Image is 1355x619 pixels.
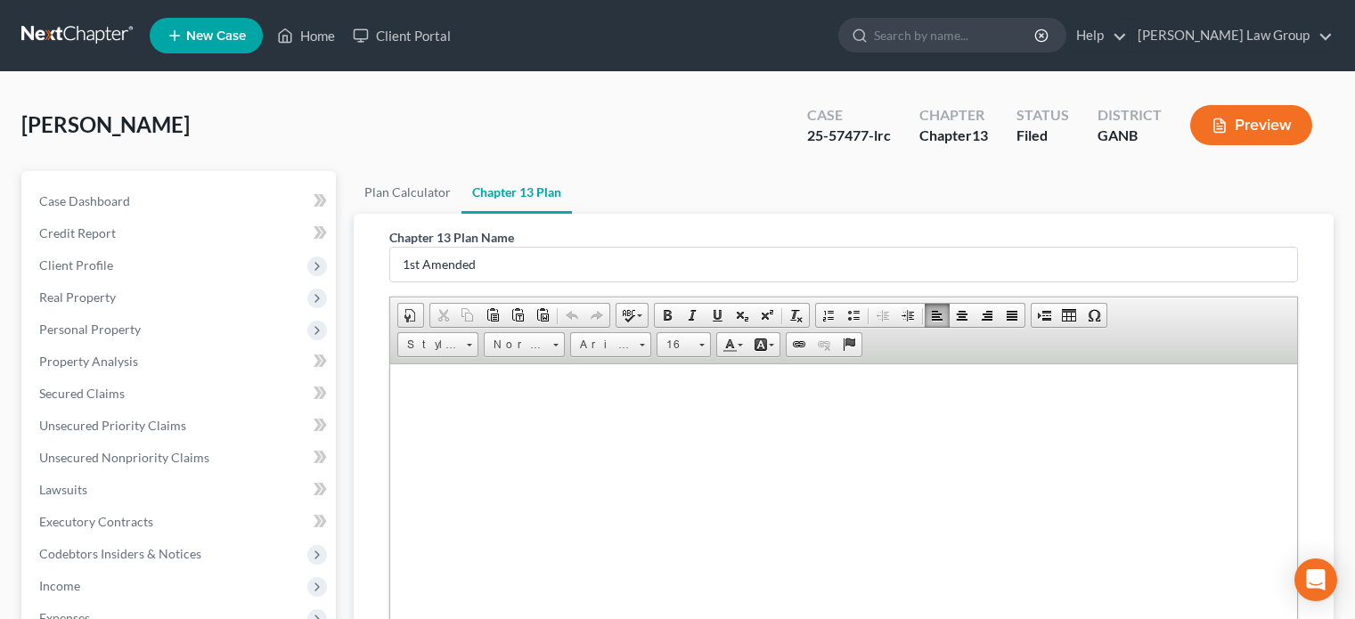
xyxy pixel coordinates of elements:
[25,442,336,474] a: Unsecured Nonpriority Claims
[39,193,130,208] span: Case Dashboard
[717,333,748,356] a: Text Color
[1000,304,1024,327] a: Justify
[925,304,950,327] a: Align Left
[389,228,514,247] label: Chapter 13 Plan Name
[25,474,336,506] a: Lawsuits
[39,546,201,561] span: Codebtors Insiders & Notices
[705,304,730,327] a: Underline
[1098,126,1162,146] div: GANB
[480,304,505,327] a: Paste
[870,304,895,327] a: Decrease Indent
[950,304,975,327] a: Center
[730,304,755,327] a: Subscript
[895,304,920,327] a: Increase Indent
[39,289,116,305] span: Real Property
[616,304,648,327] a: Spell Checker
[344,20,460,52] a: Client Portal
[807,126,891,146] div: 25-57477-lrc
[680,304,705,327] a: Italic
[354,171,461,214] a: Plan Calculator
[39,450,209,465] span: Unsecured Nonpriority Claims
[1098,105,1162,126] div: District
[1294,558,1337,601] div: Open Intercom Messenger
[841,304,866,327] a: Insert/Remove Bulleted List
[807,105,891,126] div: Case
[657,333,693,356] span: 16
[874,19,1037,52] input: Search by name...
[39,225,116,240] span: Credit Report
[25,506,336,538] a: Executory Contracts
[25,378,336,410] a: Secured Claims
[268,20,344,52] a: Home
[657,332,711,357] a: 16
[1032,304,1057,327] a: Insert Page Break for Printing
[816,304,841,327] a: Insert/Remove Numbered List
[39,514,153,529] span: Executory Contracts
[39,257,113,273] span: Client Profile
[25,346,336,378] a: Property Analysis
[975,304,1000,327] a: Align Right
[1082,304,1106,327] a: Insert Special Character
[397,332,478,357] a: Styles
[430,304,455,327] a: Cut
[21,111,190,137] span: [PERSON_NAME]
[398,304,423,327] a: Document Properties
[1016,126,1069,146] div: Filed
[484,332,565,357] a: Normal
[1057,304,1082,327] a: Table
[39,418,186,433] span: Unsecured Priority Claims
[755,304,780,327] a: Superscript
[390,248,1297,281] input: Enter name...
[972,126,988,143] span: 13
[485,333,547,356] span: Normal
[837,333,861,356] a: Anchor
[1016,105,1069,126] div: Status
[25,185,336,217] a: Case Dashboard
[919,105,988,126] div: Chapter
[571,333,633,356] span: Arial
[559,304,584,327] a: Undo
[655,304,680,327] a: Bold
[530,304,555,327] a: Paste from Word
[1129,20,1333,52] a: [PERSON_NAME] Law Group
[25,410,336,442] a: Unsecured Priority Claims
[1190,105,1312,145] button: Preview
[1067,20,1127,52] a: Help
[398,333,461,356] span: Styles
[39,386,125,401] span: Secured Claims
[584,304,609,327] a: Redo
[39,578,80,593] span: Income
[505,304,530,327] a: Paste as plain text
[39,322,141,337] span: Personal Property
[39,482,87,497] span: Lawsuits
[25,217,336,249] a: Credit Report
[39,354,138,369] span: Property Analysis
[455,304,480,327] a: Copy
[570,332,651,357] a: Arial
[186,29,246,43] span: New Case
[787,333,812,356] a: Link
[461,171,572,214] a: Chapter 13 Plan
[919,126,988,146] div: Chapter
[784,304,809,327] a: Remove Format
[748,333,780,356] a: Background Color
[812,333,837,356] a: Unlink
